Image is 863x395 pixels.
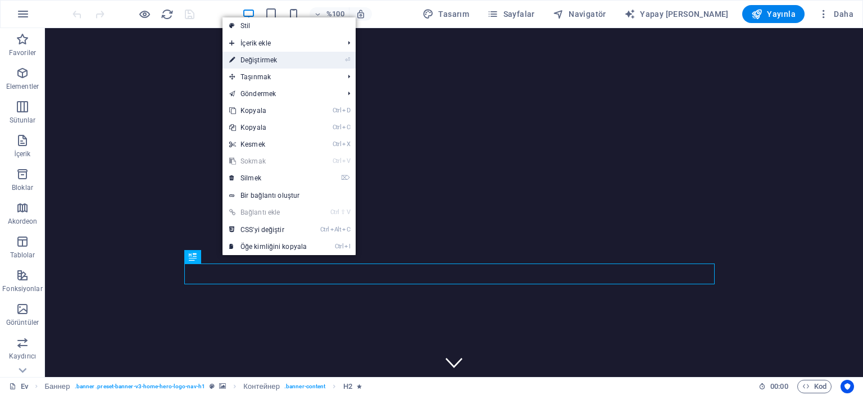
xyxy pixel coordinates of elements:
font: Yapay [PERSON_NAME] [640,10,729,19]
font: Elementler [6,83,39,90]
button: Kod [797,380,832,393]
font: ⌦ [341,174,350,181]
span: Щелкните, чтобы выбрать. Дважды щелкните, чтобы изменить [44,380,70,393]
i: Yeniden boyutlandırma sırasında yakınlaştırma seviyesi seçili cihaza uyacak şekilde otomatik olar... [356,9,366,19]
font: %100 [326,10,344,18]
font: Sayfalar [503,10,535,19]
button: Yapay [PERSON_NAME] [620,5,733,23]
font: ⇧ [340,208,346,216]
font: Kesmek [240,140,265,148]
i: Sayfayı yeniden yükleyin [161,8,174,21]
a: ⌦Silmek [222,170,314,187]
font: Bağlantı ekle [240,208,280,216]
a: CtrlCKopyala [222,119,314,136]
font: Navigatör [569,10,606,19]
span: Щелкните, чтобы выбрать. Дважды щелкните, чтобы изменить [343,380,352,393]
button: %100 [310,7,349,21]
i: Элемент содержит анимацию [357,383,362,389]
a: Stil [222,17,356,34]
i: Этот элемент включает фон [219,383,226,389]
font: C [347,124,350,131]
font: V [347,157,350,165]
font: Tasarım [438,10,469,19]
button: Yayınla [742,5,805,23]
font: Öğe kimliğini kopyala [240,243,307,251]
font: C [347,226,350,233]
font: Bloklar [12,184,33,192]
a: CtrlVSokmak [222,153,314,170]
font: X [347,140,350,148]
a: Göndermek [222,85,339,102]
button: Kullanıcı merkezli [841,380,854,393]
font: I [349,243,350,250]
a: CtrlAltCCSS'yi değiştir [222,221,314,238]
font: Sütunlar [10,116,36,124]
font: Yayınla [767,10,796,19]
span: . banner .preset-banner-v3-home-hero-logo-nav-h1 [75,380,205,393]
font: İçerik ekle [240,39,271,47]
font: Kod [814,382,826,391]
a: Ctrl⇧VBağlantı ekle [222,204,314,221]
span: Щелкните, чтобы выбрать. Дважды щелкните, чтобы изменить [243,380,280,393]
font: Ctrl [333,140,342,148]
a: ⏎Değiştirmek [222,52,314,69]
a: Seçimi kaldırmak için tıklayın. Sayfaları açmak için çift tıklayın. [9,380,28,393]
font: Tablolar [10,251,35,259]
font: İçerik [14,150,30,158]
button: Daha [814,5,858,23]
font: Kopyala [240,124,266,131]
a: Bir bağlantı oluştur [222,187,356,204]
font: Daha [834,10,853,19]
font: Görüntüler [6,319,39,326]
font: Taşınmak [240,73,271,81]
font: Ctrl [333,157,342,165]
font: Ctrl [333,124,342,131]
button: Sayfalar [483,5,539,23]
font: Akordeon [8,217,38,225]
font: Ctrl [320,226,329,233]
font: D [347,107,350,114]
font: Değiştirmek [240,56,277,64]
font: Ev [21,382,28,391]
font: CSS'yi değiştir [240,226,284,234]
font: Favoriler [9,49,36,57]
font: ⏎ [345,56,350,63]
a: CtrlDKopyala [222,102,314,119]
font: Ctrl [335,243,344,250]
button: yeniden yükle [160,7,174,21]
i: Этот элемент является настраиваемым пресетом [210,383,215,389]
font: Sokmak [240,157,266,165]
div: Tasarım (Ctrl+Alt+Y) [418,5,474,23]
font: 00:00 [770,382,788,391]
font: Alt [334,226,341,233]
button: Önizleme modundan çıkıp düzenlemeye devam etmek için buraya tıklayın. [138,7,151,21]
h6: Oturum süresi [758,380,788,393]
font: Stil [240,22,251,30]
font: Kaydırıcı [9,352,36,360]
font: Ctrl [330,208,339,216]
span: . banner-content [284,380,325,393]
font: Ctrl [333,107,342,114]
nav: ekmek kırıntısı [44,380,361,393]
font: Fonksiyonlar [2,285,42,293]
font: Göndermek [240,90,276,98]
button: Tasarım [418,5,474,23]
font: V [347,208,350,216]
a: CtrlXKesmek [222,136,314,153]
button: Navigatör [548,5,611,23]
font: Kopyala [240,107,266,115]
a: CtrlIÖğe kimliğini kopyala [222,238,314,255]
font: Silmek [240,174,261,182]
font: Bir bağlantı oluştur [240,192,299,199]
